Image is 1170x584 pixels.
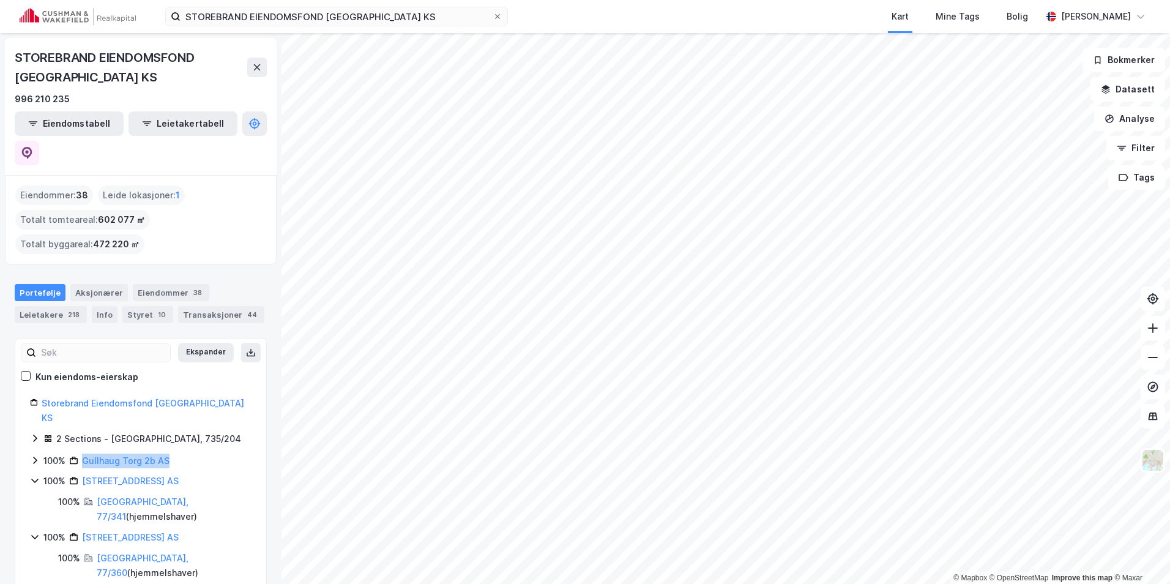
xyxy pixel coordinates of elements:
[35,370,138,384] div: Kun eiendoms-eierskap
[178,343,234,362] button: Ekspander
[989,574,1049,582] a: OpenStreetMap
[133,284,209,301] div: Eiendommer
[245,309,259,321] div: 44
[953,574,987,582] a: Mapbox
[20,8,136,25] img: cushman-wakefield-realkapital-logo.202ea83816669bd177139c58696a8fa1.svg
[1052,574,1112,582] a: Improve this map
[15,48,247,87] div: STOREBRAND EIENDOMSFOND [GEOGRAPHIC_DATA] KS
[92,306,117,323] div: Info
[1082,48,1165,72] button: Bokmerker
[97,496,188,522] a: [GEOGRAPHIC_DATA], 77/341
[58,551,80,566] div: 100%
[178,306,264,323] div: Transaksjoner
[58,495,80,509] div: 100%
[93,237,140,252] span: 472 220 ㎡
[1106,136,1165,160] button: Filter
[892,9,909,24] div: Kart
[1109,525,1170,584] div: Kontrollprogram for chat
[98,185,185,205] div: Leide lokasjoner :
[70,284,128,301] div: Aksjonærer
[82,476,179,486] a: [STREET_ADDRESS] AS
[97,553,188,578] a: [GEOGRAPHIC_DATA], 77/360
[1108,165,1165,190] button: Tags
[1007,9,1028,24] div: Bolig
[15,111,124,136] button: Eiendomstabell
[56,432,241,446] div: 2 Sections - [GEOGRAPHIC_DATA], 735/204
[36,343,170,362] input: Søk
[155,309,168,321] div: 10
[15,234,144,254] div: Totalt byggareal :
[15,92,70,107] div: 996 210 235
[82,455,170,466] a: Gullhaug Torg 2b AS
[65,309,82,321] div: 218
[43,474,65,489] div: 100%
[122,306,173,323] div: Styret
[43,454,65,468] div: 100%
[1090,77,1165,102] button: Datasett
[42,398,244,423] a: Storebrand Eiendomsfond [GEOGRAPHIC_DATA] KS
[936,9,980,24] div: Mine Tags
[15,284,65,301] div: Portefølje
[76,188,88,203] span: 38
[191,286,204,299] div: 38
[129,111,237,136] button: Leietakertabell
[1061,9,1131,24] div: [PERSON_NAME]
[1141,449,1164,472] img: Z
[15,210,150,230] div: Totalt tomteareal :
[15,306,87,323] div: Leietakere
[15,185,93,205] div: Eiendommer :
[97,551,252,580] div: ( hjemmelshaver )
[97,495,252,524] div: ( hjemmelshaver )
[1094,107,1165,131] button: Analyse
[82,532,179,542] a: [STREET_ADDRESS] AS
[98,212,145,227] span: 602 077 ㎡
[43,530,65,545] div: 100%
[181,7,493,26] input: Søk på adresse, matrikkel, gårdeiere, leietakere eller personer
[176,188,180,203] span: 1
[1109,525,1170,584] iframe: Chat Widget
